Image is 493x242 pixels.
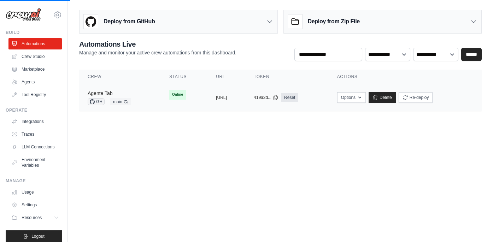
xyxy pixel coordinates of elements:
[88,98,105,105] span: GH
[6,30,62,35] div: Build
[8,89,62,100] a: Tool Registry
[308,17,360,26] h3: Deploy from Zip File
[8,64,62,75] a: Marketplace
[110,98,131,105] span: main
[88,90,113,96] a: Agente Tab
[369,92,396,103] a: Delete
[8,154,62,171] a: Environment Variables
[329,70,482,84] th: Actions
[8,187,62,198] a: Usage
[6,178,62,184] div: Manage
[8,129,62,140] a: Traces
[245,70,329,84] th: Token
[8,116,62,127] a: Integrations
[169,90,186,100] span: Online
[337,92,366,103] button: Options
[254,95,278,100] button: 419a3d...
[399,92,433,103] button: Re-deploy
[104,17,155,26] h3: Deploy from GitHub
[8,212,62,223] button: Resources
[31,234,45,239] span: Logout
[207,70,245,84] th: URL
[6,107,62,113] div: Operate
[8,51,62,62] a: Crew Studio
[22,215,42,220] span: Resources
[84,14,98,29] img: GitHub Logo
[8,141,62,153] a: LLM Connections
[79,39,236,49] h2: Automations Live
[281,93,298,102] a: Reset
[8,76,62,88] a: Agents
[8,199,62,211] a: Settings
[6,8,41,22] img: Logo
[79,49,236,56] p: Manage and monitor your active crew automations from this dashboard.
[458,208,493,242] div: Widget de chat
[79,70,161,84] th: Crew
[8,38,62,49] a: Automations
[458,208,493,242] iframe: Chat Widget
[161,70,207,84] th: Status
